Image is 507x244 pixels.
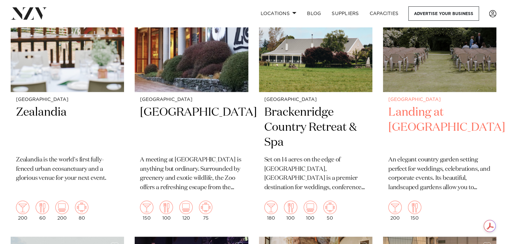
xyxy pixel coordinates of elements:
[408,201,421,214] img: dining.png
[323,201,337,214] img: meeting.png
[408,201,421,221] div: 150
[199,201,212,221] div: 75
[255,6,302,21] a: Locations
[388,155,491,193] p: An elegant country garden setting perfect for weddings, celebrations, and corporate events. Its b...
[304,201,317,221] div: 100
[16,155,119,184] p: Zealandia is the world's first fully-fenced urban ecosanctuary and a glorious venue for your next...
[140,155,243,193] p: A meeting at [GEOGRAPHIC_DATA] is anything but ordinary. Surrounded by greenery and exotic wildli...
[264,97,367,102] small: [GEOGRAPHIC_DATA]
[364,6,404,21] a: Capacities
[304,201,317,214] img: theatre.png
[16,105,119,150] h2: Zealandia
[388,201,402,221] div: 200
[264,105,367,150] h2: Brackenridge Country Retreat & Spa
[302,6,326,21] a: BLOG
[16,97,119,102] small: [GEOGRAPHIC_DATA]
[55,201,69,214] img: theatre.png
[323,201,337,221] div: 50
[140,201,153,221] div: 150
[36,201,49,214] img: dining.png
[388,201,402,214] img: cocktail.png
[140,97,243,102] small: [GEOGRAPHIC_DATA]
[388,97,491,102] small: [GEOGRAPHIC_DATA]
[140,201,153,214] img: cocktail.png
[199,201,212,214] img: meeting.png
[11,7,47,19] img: nzv-logo.png
[179,201,193,221] div: 120
[140,105,243,150] h2: [GEOGRAPHIC_DATA]
[179,201,193,214] img: theatre.png
[264,201,278,221] div: 180
[264,155,367,193] p: Set on 14 acres on the edge of [GEOGRAPHIC_DATA], [GEOGRAPHIC_DATA] is a premier destination for ...
[16,201,29,214] img: cocktail.png
[16,201,29,221] div: 200
[75,201,88,214] img: meeting.png
[160,201,173,214] img: dining.png
[326,6,364,21] a: SUPPLIERS
[55,201,69,221] div: 200
[264,201,278,214] img: cocktail.png
[75,201,88,221] div: 80
[284,201,297,214] img: dining.png
[408,6,479,21] a: Advertise your business
[160,201,173,221] div: 100
[388,105,491,150] h2: Landing at [GEOGRAPHIC_DATA]
[36,201,49,221] div: 60
[284,201,297,221] div: 100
